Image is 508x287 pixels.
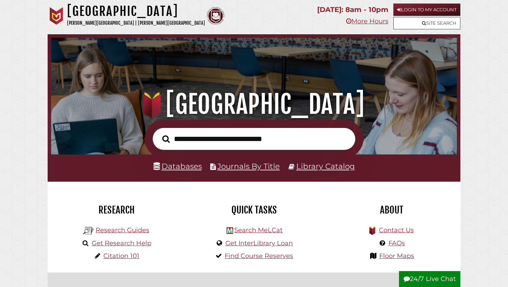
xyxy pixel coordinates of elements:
[317,4,388,16] p: [DATE]: 8am - 10pm
[67,19,205,27] p: [PERSON_NAME][GEOGRAPHIC_DATA] | [PERSON_NAME][GEOGRAPHIC_DATA]
[153,162,202,171] a: Databases
[296,162,355,171] a: Library Catalog
[226,227,233,234] img: Hekman Library Logo
[393,4,460,16] a: Login to My Account
[379,226,414,234] a: Contact Us
[328,204,455,216] h2: About
[234,226,283,234] a: Search MeLCat
[388,239,405,247] a: FAQs
[379,252,414,260] a: Floor Maps
[217,162,280,171] a: Journals By Title
[393,17,460,29] a: Site Search
[59,89,449,120] h1: [GEOGRAPHIC_DATA]
[96,226,149,234] a: Research Guides
[83,225,94,236] img: Hekman Library Logo
[159,133,173,145] button: Search
[162,135,170,143] i: Search
[53,204,180,216] h2: Research
[225,252,293,260] a: Find Course Reserves
[48,7,65,25] img: Calvin University
[190,204,317,216] h2: Quick Tasks
[92,239,151,247] a: Get Research Help
[207,7,224,25] img: Calvin Theological Seminary
[346,17,388,25] a: More Hours
[103,252,139,260] a: Citation 101
[225,239,293,247] a: Get InterLibrary Loan
[67,4,205,19] h1: [GEOGRAPHIC_DATA]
